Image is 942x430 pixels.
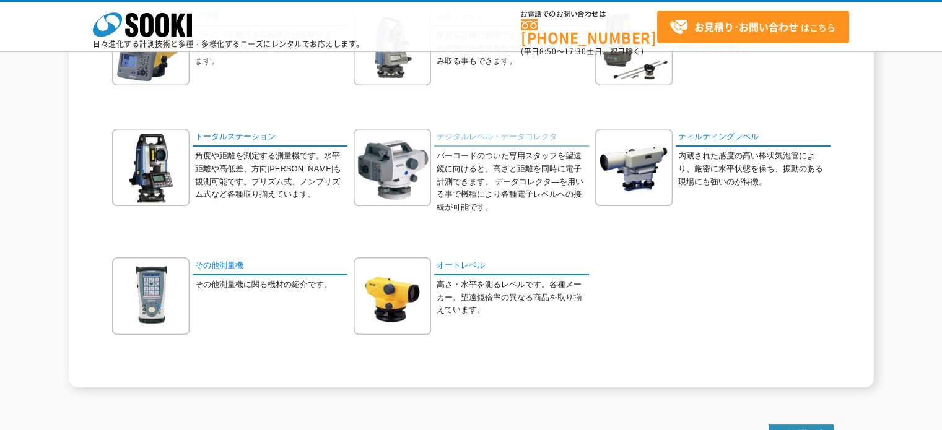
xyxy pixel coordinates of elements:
[434,129,589,147] a: デジタルレベル・データコレクタ
[93,40,364,48] p: 日々進化する計測技術と多種・多様化するニーズにレンタルでお応えします。
[595,129,673,206] img: ティルティングレベル
[354,129,431,206] img: デジタルレベル・データコレクタ
[539,46,557,57] span: 8:50
[437,150,589,214] p: バーコードのついた専用スタッフを望遠鏡に向けると、高さと距離を同時に電子計測できます。 データコレクタ―を用いる事で機種により各種電子レベルへの接続が可能です。
[669,18,835,37] span: はこちら
[112,129,190,206] img: トータルステーション
[521,11,657,18] span: お電話でのお問い合わせは
[676,129,831,147] a: ティルティングレベル
[437,278,589,317] p: 高さ・水平を測るレベルです。各種メーカー、望遠鏡倍率の異なる商品を取り揃えています。
[434,257,589,275] a: オートレベル
[521,19,657,45] a: [PHONE_NUMBER]
[195,278,347,291] p: その他測量機に関る機材の紹介です。
[195,150,347,201] p: 角度や距離を測定する測量機です。水平距離や高低差、方向[PERSON_NAME]も観測可能です。プリズム式、ノンプリズム式など各種取り揃えています。
[193,257,347,275] a: その他測量機
[678,150,831,188] p: 内蔵された感度の高い棒状気泡管により、厳密に水平状態を保ち、振動のある現場にも強いのが特徴。
[564,46,587,57] span: 17:30
[694,19,798,34] strong: お見積り･お問い合わせ
[521,46,643,57] span: (平日 ～ 土日、祝日除く)
[354,257,431,335] img: オートレベル
[112,257,190,335] img: その他測量機
[193,129,347,147] a: トータルステーション
[657,11,849,43] a: お見積り･お問い合わせはこちら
